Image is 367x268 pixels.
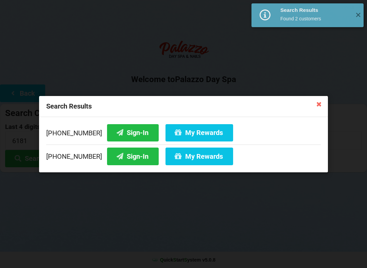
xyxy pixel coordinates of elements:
div: Search Results [39,96,328,117]
div: [PHONE_NUMBER] [46,124,321,144]
button: Sign-In [107,148,159,165]
div: [PHONE_NUMBER] [46,144,321,165]
div: Search Results [280,7,350,14]
button: My Rewards [165,148,233,165]
button: Sign-In [107,124,159,141]
button: My Rewards [165,124,233,141]
div: Found 2 customers [280,15,350,22]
